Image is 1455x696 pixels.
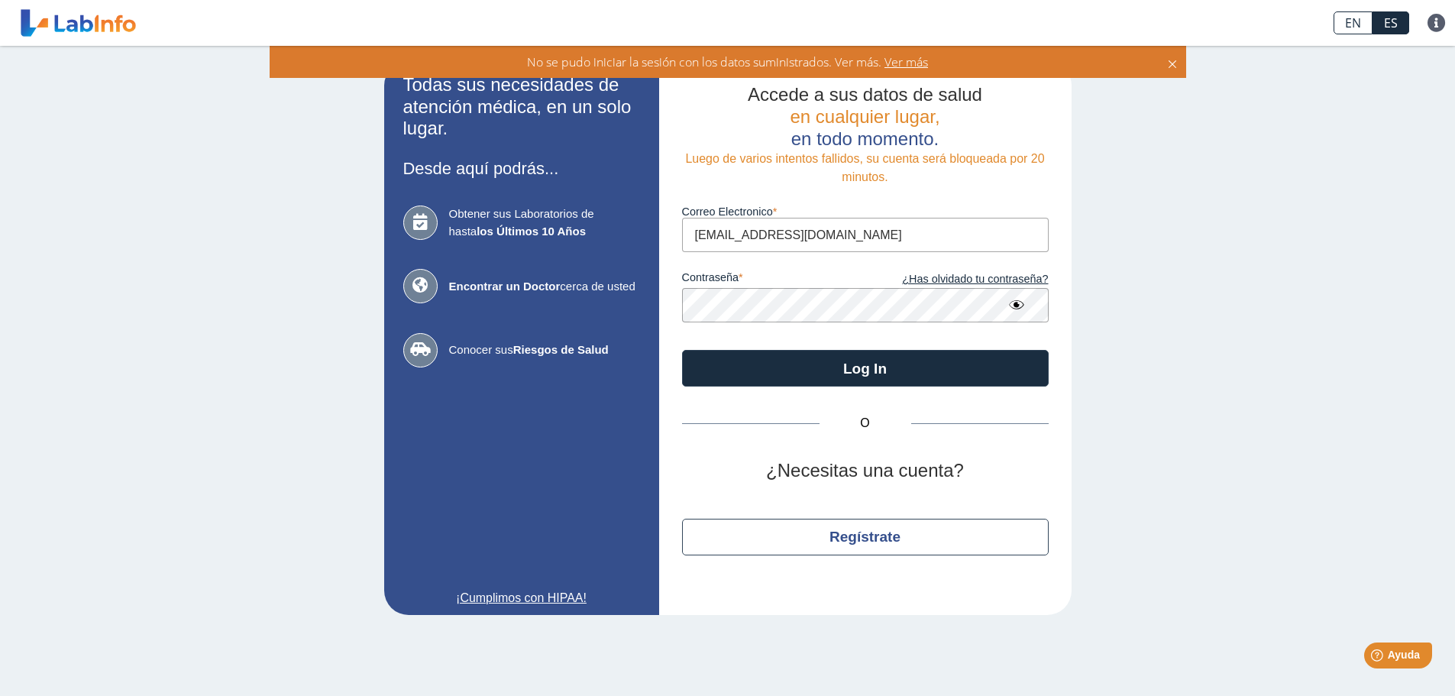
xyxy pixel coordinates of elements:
span: Ver más [881,53,928,70]
h2: ¿Necesitas una cuenta? [682,460,1049,482]
b: Encontrar un Doctor [449,280,561,293]
label: Correo Electronico [682,206,1049,218]
iframe: Help widget launcher [1319,636,1438,679]
span: Obtener sus Laboratorios de hasta [449,206,640,240]
a: ES [1373,11,1409,34]
b: Riesgos de Salud [513,343,609,356]
a: ¿Has olvidado tu contraseña? [865,271,1049,288]
span: Conocer sus [449,342,640,359]
span: en todo momento. [791,128,939,149]
button: Log In [682,350,1049,387]
a: EN [1334,11,1373,34]
span: No se pudo iniciar la sesión con los datos suministrados. Ver más. [527,53,881,70]
span: O [820,414,911,432]
label: contraseña [682,271,865,288]
button: Regístrate [682,519,1049,555]
span: en cualquier lugar, [790,106,939,127]
span: Luego de varios intentos fallidos, su cuenta será bloqueada por 20 minutos. [685,152,1044,183]
h3: Desde aquí podrás... [403,159,640,178]
span: Accede a sus datos de salud [748,84,982,105]
a: ¡Cumplimos con HIPAA! [403,589,640,607]
b: los Últimos 10 Años [477,225,586,238]
h2: Todas sus necesidades de atención médica, en un solo lugar. [403,74,640,140]
span: cerca de usted [449,278,640,296]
